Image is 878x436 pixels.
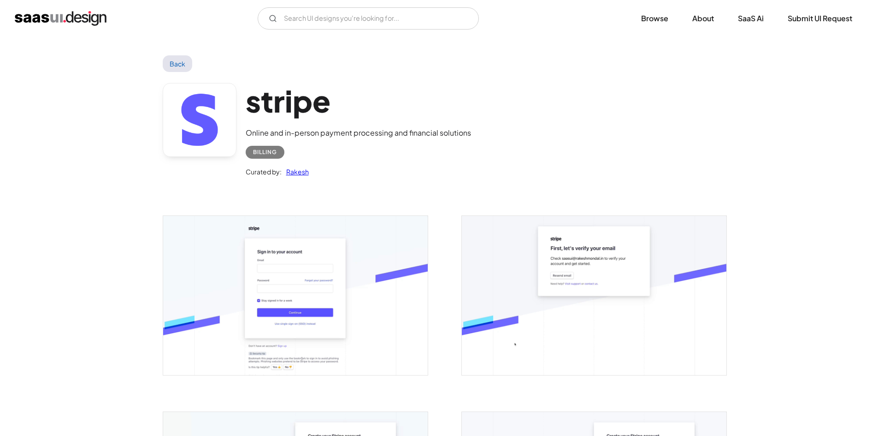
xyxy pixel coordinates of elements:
div: Online and in-person payment processing and financial solutions [246,127,471,138]
a: Browse [630,8,679,29]
a: open lightbox [163,216,428,375]
input: Search UI designs you're looking for... [258,7,479,30]
div: Curated by: [246,166,282,177]
a: Back [163,55,193,72]
h1: stripe [246,83,471,119]
img: 6629df56bdc74e5f13034ab4_Email%20Verifications.jpg [462,216,726,375]
div: Billing [253,147,277,158]
a: Rakesh [282,166,309,177]
img: 6629df5686f2cb267eb03ba8_Sign%20In.jpg [163,216,428,375]
a: Submit UI Request [777,8,863,29]
a: open lightbox [462,216,726,375]
a: SaaS Ai [727,8,775,29]
form: Email Form [258,7,479,30]
a: About [681,8,725,29]
a: home [15,11,106,26]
